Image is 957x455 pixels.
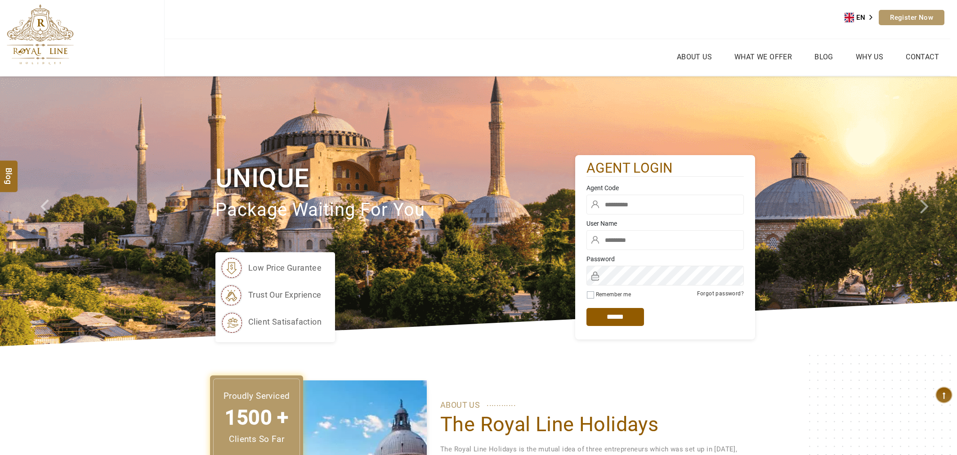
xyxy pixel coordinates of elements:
[487,397,516,410] span: ............
[215,161,575,195] h1: Unique
[215,195,575,225] p: package waiting for you
[909,76,957,346] a: Check next image
[586,219,744,228] label: User Name
[440,398,742,412] p: ABOUT US
[812,50,836,63] a: Blog
[845,11,879,24] div: Language
[3,167,15,175] span: Blog
[586,183,744,192] label: Agent Code
[845,11,879,24] a: EN
[220,311,322,333] li: client satisafaction
[7,4,74,65] img: The Royal Line Holidays
[220,284,322,306] li: trust our exprience
[845,11,879,24] aside: Language selected: English
[29,76,76,346] a: Check next prev
[440,412,742,437] h1: The Royal Line Holidays
[903,50,941,63] a: Contact
[879,10,944,25] a: Register Now
[697,290,744,297] a: Forgot password?
[220,257,322,279] li: low price gurantee
[675,50,714,63] a: About Us
[586,160,744,177] h2: agent login
[732,50,794,63] a: What we Offer
[596,291,631,298] label: Remember me
[586,254,744,263] label: Password
[854,50,885,63] a: Why Us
